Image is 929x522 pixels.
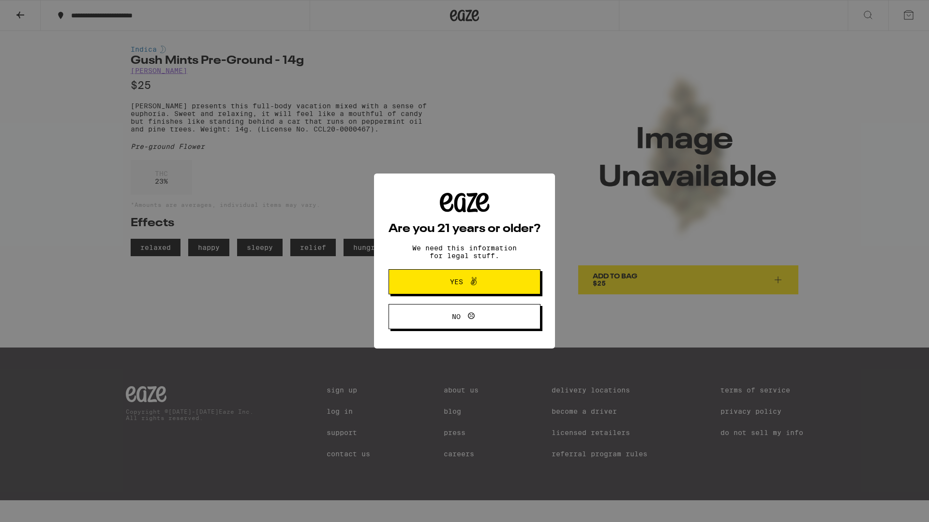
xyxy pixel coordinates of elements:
[452,313,461,320] span: No
[450,278,463,285] span: Yes
[389,269,540,294] button: Yes
[389,223,540,235] h2: Are you 21 years or older?
[404,244,525,260] p: We need this information for legal stuff.
[389,304,540,329] button: No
